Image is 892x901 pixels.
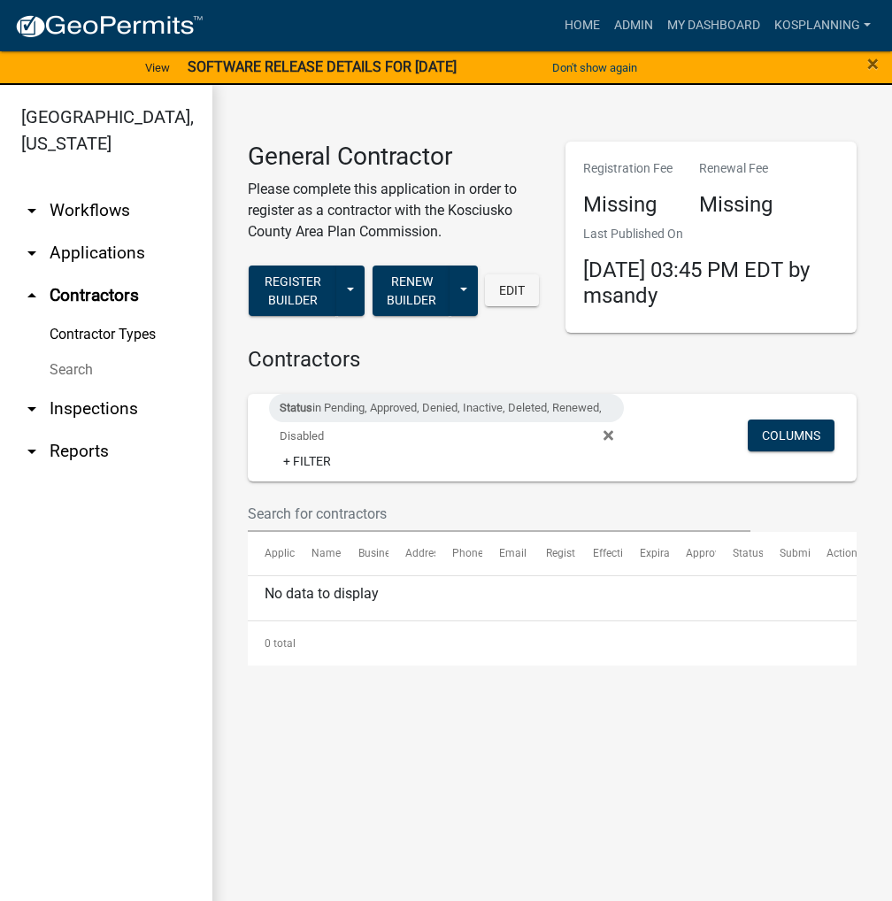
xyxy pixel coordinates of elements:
[435,532,482,574] datatable-header-cell: Phone
[867,51,879,76] span: ×
[248,347,857,373] h4: Contractors
[358,547,433,559] span: Business Name
[575,532,622,574] datatable-header-cell: Effective Date
[21,285,42,306] i: arrow_drop_up
[265,547,361,559] span: Application Number
[485,274,539,306] button: Edit
[188,58,457,75] strong: SOFTWARE RELEASE DETAILS FOR [DATE]
[482,532,529,574] datatable-header-cell: Email
[607,9,660,42] a: Admin
[699,159,773,178] p: Renewal Fee
[295,532,342,574] datatable-header-cell: Name
[733,547,764,559] span: Status
[810,532,857,574] datatable-header-cell: Actions
[767,9,878,42] a: kosplanning
[248,179,539,243] p: Please complete this application in order to register as a contractor with the Kosciusko County A...
[388,532,435,574] datatable-header-cell: Address
[405,547,444,559] span: Address
[780,547,843,559] span: Submitted By
[342,532,388,574] datatable-header-cell: Business Name
[557,9,607,42] a: Home
[452,547,483,559] span: Phone
[583,192,673,218] h4: Missing
[21,441,42,462] i: arrow_drop_down
[583,258,810,308] span: [DATE] 03:45 PM EDT by msandy
[138,53,177,82] a: View
[686,547,757,559] span: Approved Date
[248,496,750,532] input: Search for contractors
[669,532,716,574] datatable-header-cell: Approved Date
[269,445,345,477] a: + Filter
[21,398,42,420] i: arrow_drop_down
[248,142,539,172] h3: General Contractor
[499,547,527,559] span: Email
[21,200,42,221] i: arrow_drop_down
[249,266,337,316] button: Register Builder
[763,532,810,574] datatable-header-cell: Submitted By
[660,9,767,42] a: My Dashboard
[583,225,839,243] p: Last Published On
[640,547,713,559] span: Expiration Date
[716,532,763,574] datatable-header-cell: Status
[827,547,863,559] span: Actions
[248,621,857,666] div: 0 total
[248,532,295,574] datatable-header-cell: Application Number
[311,547,341,559] span: Name
[593,547,658,559] span: Effective Date
[280,401,312,414] span: Status
[21,243,42,264] i: arrow_drop_down
[545,53,644,82] button: Don't show again
[583,159,673,178] p: Registration Fee
[269,394,624,422] div: in Pending, Approved, Denied, Inactive, Deleted, Renewed, Disabled
[546,547,628,559] span: Registration Date
[867,53,879,74] button: Close
[748,420,834,451] button: Columns
[529,532,576,574] datatable-header-cell: Registration Date
[248,576,857,620] div: No data to display
[622,532,669,574] datatable-header-cell: Expiration Date
[699,192,773,218] h4: Missing
[373,266,450,316] button: Renew Builder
